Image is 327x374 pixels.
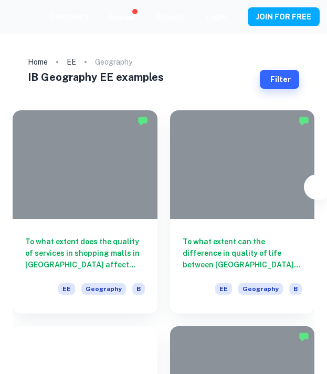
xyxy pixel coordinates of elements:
[183,236,302,271] h6: To what extent can the difference in quality of life between [GEOGRAPHIC_DATA] and [GEOGRAPHIC_DA...
[95,56,132,68] p: Geography
[299,116,309,126] img: Marked
[58,283,75,295] span: EE
[170,110,315,314] a: To what extent can the difference in quality of life between [GEOGRAPHIC_DATA] and [GEOGRAPHIC_DA...
[25,236,145,271] h6: To what extent does the quality of services in shopping malls in [GEOGRAPHIC_DATA] affect their s...
[13,110,157,314] a: To what extent does the quality of services in shopping malls in [GEOGRAPHIC_DATA] affect their s...
[132,283,145,295] span: B
[260,70,299,89] button: Filter
[67,55,76,69] a: EE
[238,283,283,295] span: Geography
[110,12,135,23] p: Review
[28,69,260,85] h1: IB Geography EE examples
[28,55,48,69] a: Home
[50,11,89,22] p: Exemplars
[248,7,320,26] button: JOIN FOR FREE
[306,176,327,198] button: Filter
[156,13,185,21] a: Schools
[206,13,227,21] a: Login
[138,116,148,126] img: Marked
[299,331,309,342] img: Marked
[215,283,232,295] span: EE
[289,283,302,295] span: B
[81,283,126,295] span: Geography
